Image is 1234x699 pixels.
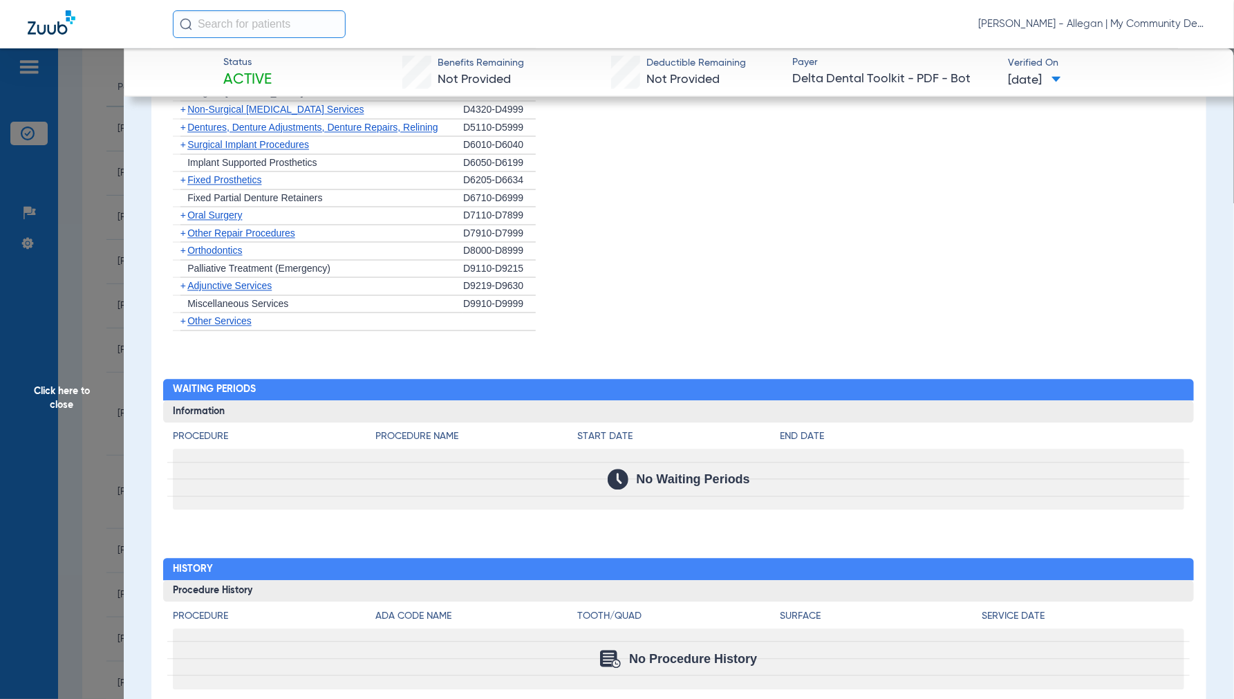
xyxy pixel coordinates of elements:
[982,610,1185,624] h4: Service Date
[629,653,757,667] span: No Procedure History
[180,104,186,115] span: +
[577,610,780,624] h4: Tooth/Quad
[577,430,780,449] app-breakdown-title: Start Date
[577,430,780,445] h4: Start Date
[180,245,186,257] span: +
[463,120,536,138] div: D5110-D5999
[173,610,375,629] app-breakdown-title: Procedure
[1008,72,1061,89] span: [DATE]
[375,430,578,449] app-breakdown-title: Procedure Name
[463,137,536,155] div: D6010-D6040
[187,140,309,151] span: Surgical Implant Procedures
[187,104,364,115] span: Non-Surgical [MEDICAL_DATA] Services
[463,190,536,208] div: D6710-D6999
[982,610,1185,629] app-breakdown-title: Service Date
[173,430,375,449] app-breakdown-title: Procedure
[375,610,578,629] app-breakdown-title: ADA Code Name
[463,155,536,173] div: D6050-D6199
[180,140,186,151] span: +
[1008,56,1211,71] span: Verified On
[463,243,536,261] div: D8000-D8999
[375,610,578,624] h4: ADA Code Name
[187,263,330,274] span: Palliative Treatment (Emergency)
[187,316,252,327] span: Other Services
[187,122,438,133] span: Dentures, Denture Adjustments, Denture Repairs, Relining
[780,430,1184,449] app-breakdown-title: End Date
[180,18,192,30] img: Search Icon
[180,281,186,292] span: +
[180,316,186,327] span: +
[463,207,536,225] div: D7110-D7899
[780,610,982,629] app-breakdown-title: Surface
[187,193,322,204] span: Fixed Partial Denture Retainers
[438,56,524,71] span: Benefits Remaining
[187,210,242,221] span: Oral Surgery
[187,158,317,169] span: Implant Supported Prosthetics
[600,651,621,669] img: Calendar
[438,73,511,86] span: Not Provided
[780,430,1184,445] h4: End Date
[646,56,746,71] span: Deductible Remaining
[180,210,186,221] span: +
[180,122,186,133] span: +
[187,228,295,239] span: Other Repair Procedures
[792,71,995,88] span: Delta Dental Toolkit - PDF - Bot
[463,172,536,190] div: D6205-D6634
[173,10,346,38] input: Search for patients
[223,71,272,90] span: Active
[163,559,1194,581] h2: History
[978,17,1206,31] span: [PERSON_NAME] - Allegan | My Community Dental Centers
[163,401,1194,423] h3: Information
[163,581,1194,603] h3: Procedure History
[173,430,375,445] h4: Procedure
[780,610,982,624] h4: Surface
[223,55,272,70] span: Status
[637,473,750,487] span: No Waiting Periods
[463,225,536,243] div: D7910-D7999
[463,261,536,279] div: D9110-D9215
[187,245,242,257] span: Orthodontics
[463,278,536,296] div: D9219-D9630
[608,469,628,490] img: Calendar
[463,102,536,120] div: D4320-D4999
[187,281,272,292] span: Adjunctive Services
[180,228,186,239] span: +
[463,296,536,314] div: D9910-D9999
[646,73,720,86] span: Not Provided
[187,299,288,310] span: Miscellaneous Services
[180,175,186,186] span: +
[1165,633,1234,699] iframe: Chat Widget
[163,380,1194,402] h2: Waiting Periods
[28,10,75,35] img: Zuub Logo
[792,55,995,70] span: Payer
[187,175,261,186] span: Fixed Prosthetics
[173,610,375,624] h4: Procedure
[187,87,343,98] span: Surgical [MEDICAL_DATA] Services
[577,610,780,629] app-breakdown-title: Tooth/Quad
[375,430,578,445] h4: Procedure Name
